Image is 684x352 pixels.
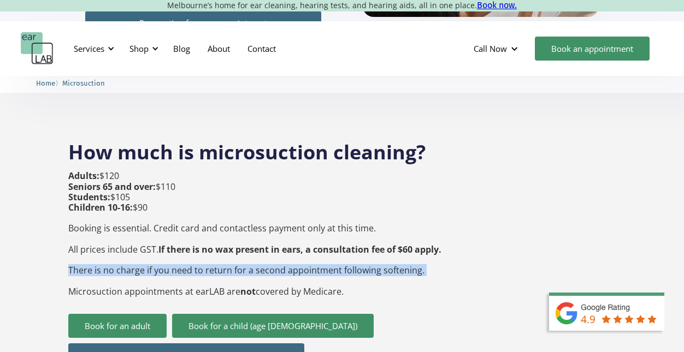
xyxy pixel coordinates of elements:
[535,37,650,61] a: Book an appointment
[74,43,104,54] div: Services
[474,43,507,54] div: Call Now
[36,77,62,89] li: 〉
[68,314,167,338] a: Book for an adult
[68,170,99,182] strong: Adults:
[465,32,529,65] div: Call Now
[158,243,441,255] strong: If there is no wax present in ears, a consultation fee of $60 apply.
[36,77,55,88] a: Home
[199,33,239,64] a: About
[240,285,256,297] strong: not
[68,191,110,203] strong: Students:
[21,32,54,65] a: home
[239,33,285,64] a: Contact
[123,32,162,65] div: Shop
[164,33,199,64] a: Blog
[68,181,156,193] strong: Seniors 65 and over:
[68,128,616,165] h2: How much is microsuction cleaning?
[68,171,441,296] p: $120 $110 $105 $90 Booking is essential. Credit card and contactless payment only at this time. A...
[67,32,117,65] div: Services
[172,314,374,338] a: Book for a child (age [DEMOGRAPHIC_DATA])
[62,77,105,88] a: Microsuction
[68,201,133,213] strong: Children 10-16:
[129,43,149,54] div: Shop
[62,79,105,87] span: Microsuction
[36,79,55,87] span: Home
